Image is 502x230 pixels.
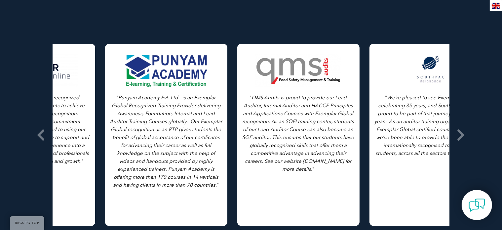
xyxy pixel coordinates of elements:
[242,94,355,173] p: " "
[110,95,222,188] i: Punyam Academy Pvt. Ltd. is an Exemplar Global Recognized Training Provider delivering Awareness,...
[492,3,500,9] img: en
[469,197,485,213] img: contact-chat.png
[10,216,44,230] a: BACK TO TOP
[110,94,222,189] p: " "
[375,95,486,156] i: We’re pleased to see Exemplar Global celebrating 35 years, and Southpac has been proud to be part...
[243,95,354,172] i: QMS Audits is proud to provide our Lead Auditor, Internal Auditor and HACCP Principles and Applic...
[374,94,487,157] p: " "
